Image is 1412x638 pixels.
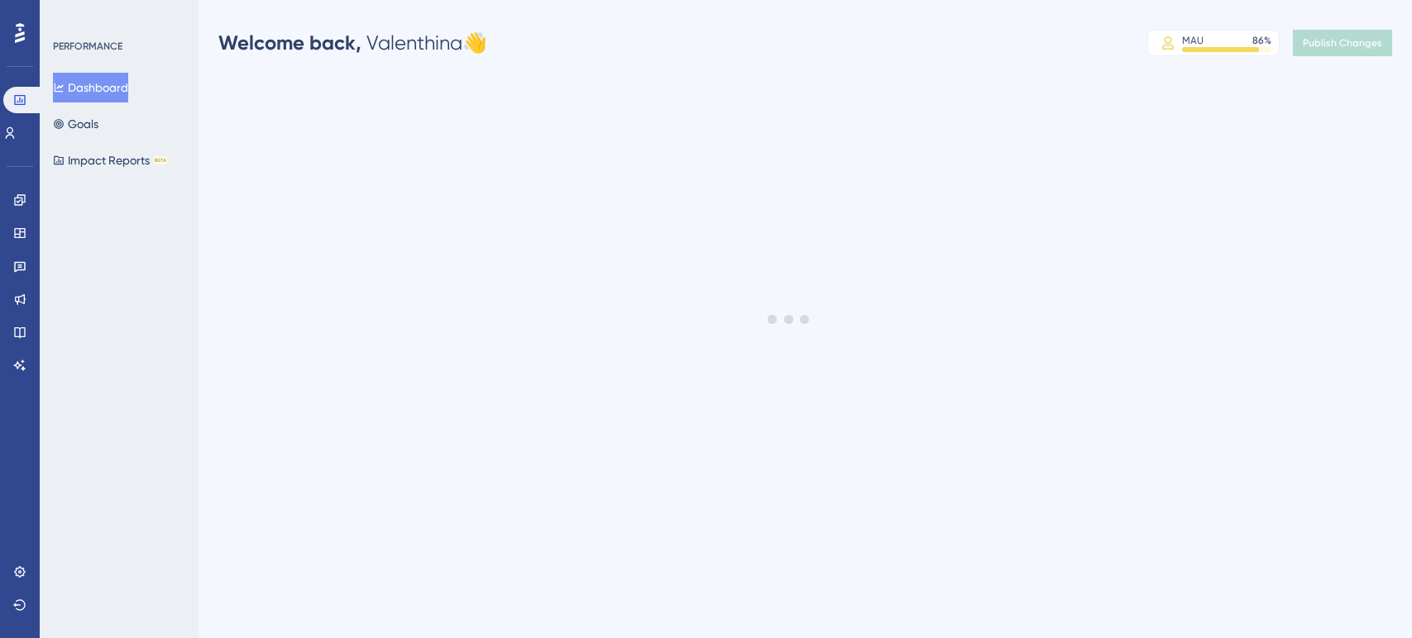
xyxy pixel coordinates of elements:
[1293,30,1392,56] button: Publish Changes
[218,31,361,55] span: Welcome back,
[53,40,122,53] div: PERFORMANCE
[53,145,168,175] button: Impact ReportsBETA
[1182,34,1204,47] div: MAU
[53,109,98,139] button: Goals
[1303,36,1382,50] span: Publish Changes
[53,73,128,102] button: Dashboard
[1252,34,1271,47] div: 86 %
[153,156,168,164] div: BETA
[218,30,487,56] div: Valenthina 👋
